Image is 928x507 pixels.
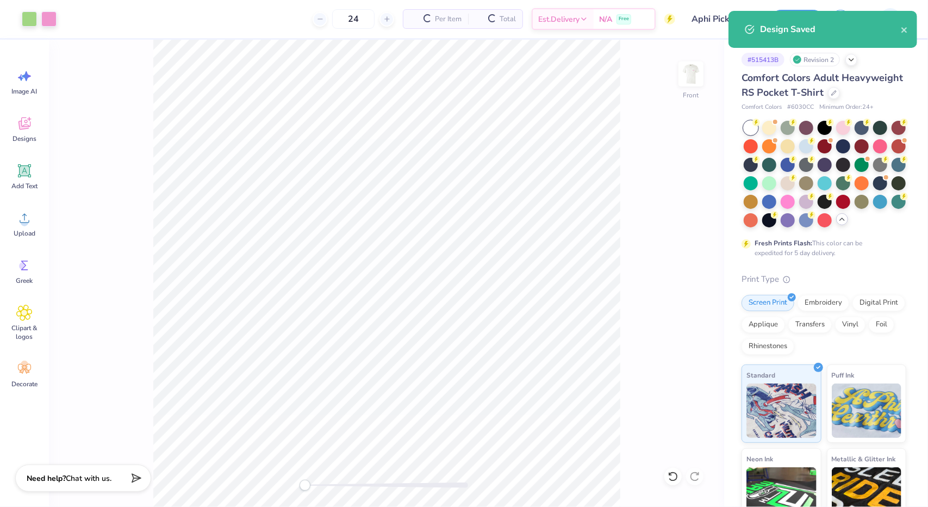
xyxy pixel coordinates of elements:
[746,369,775,381] span: Standard
[742,338,794,355] div: Rhinestones
[11,182,38,190] span: Add Text
[13,134,36,143] span: Designs
[27,473,66,484] strong: Need help?
[599,14,612,25] span: N/A
[742,317,785,333] div: Applique
[14,229,35,238] span: Upload
[500,14,516,25] span: Total
[901,23,908,36] button: close
[538,14,580,25] span: Est. Delivery
[16,276,33,285] span: Greek
[832,453,896,465] span: Metallic & Glitter Ink
[869,317,894,333] div: Foil
[835,317,865,333] div: Vinyl
[435,14,462,25] span: Per Item
[683,8,763,30] input: Untitled Design
[619,15,629,23] span: Free
[832,384,902,438] img: Puff Ink
[7,324,42,341] span: Clipart & logos
[760,23,901,36] div: Design Saved
[788,317,832,333] div: Transfers
[864,8,906,30] a: JP
[66,473,111,484] span: Chat with us.
[832,369,855,381] span: Puff Ink
[880,8,901,30] img: Jojo Pawlow
[746,453,773,465] span: Neon Ink
[11,380,38,388] span: Decorate
[332,9,375,29] input: – –
[746,384,817,438] img: Standard
[300,480,310,491] div: Accessibility label
[12,87,38,96] span: Image AI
